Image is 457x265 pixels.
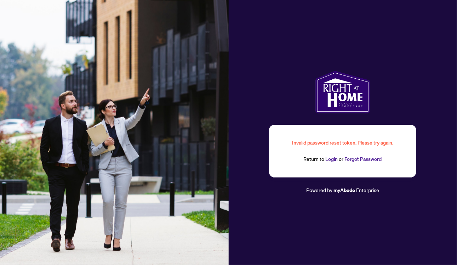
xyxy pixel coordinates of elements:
img: ma-logo [315,71,370,113]
a: myAbode [333,186,355,194]
span: Enterprise [356,187,379,193]
div: Return to or [286,155,399,163]
a: Login [326,156,338,162]
a: Forgot Password [345,156,382,162]
span: Powered by [306,187,332,193]
div: Invalid password reset token. Please try again. [286,139,399,147]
